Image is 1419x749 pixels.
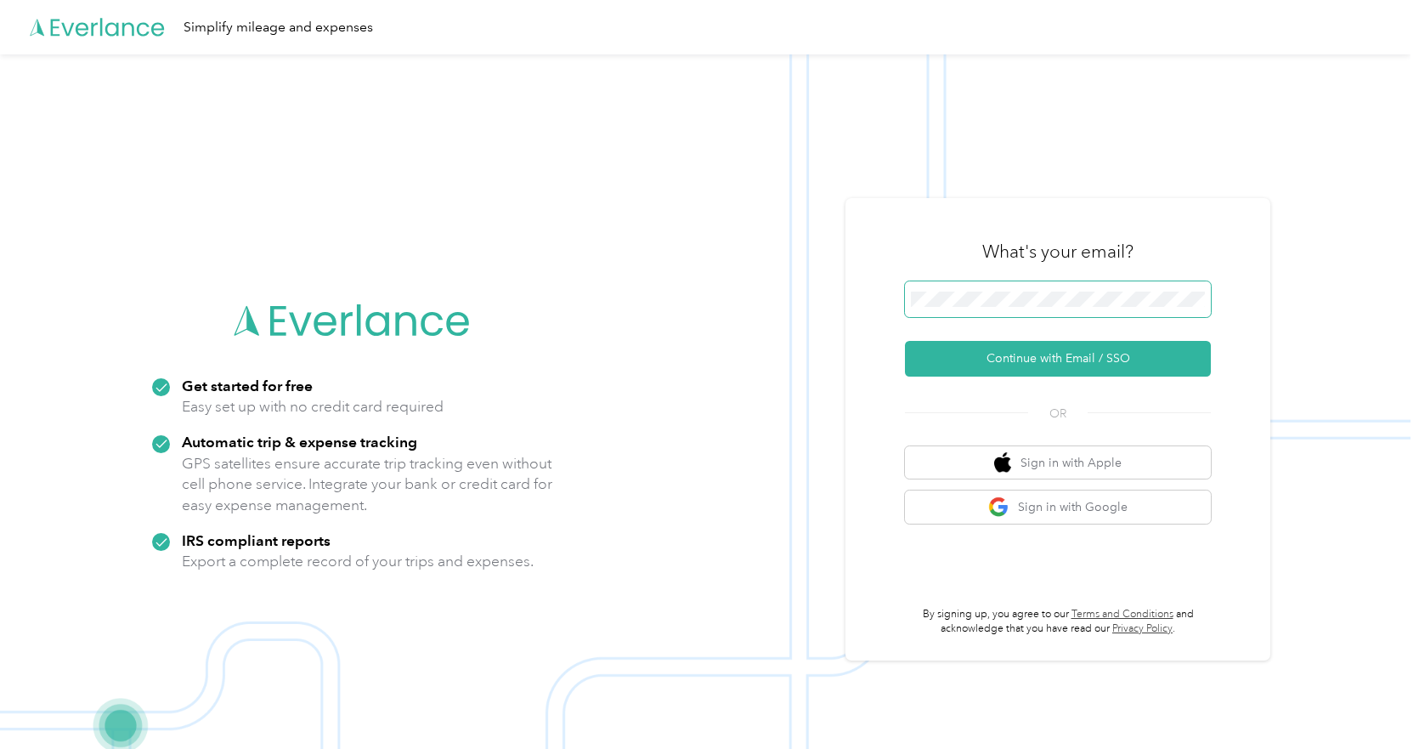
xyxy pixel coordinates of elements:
[182,453,553,516] p: GPS satellites ensure accurate trip tracking even without cell phone service. Integrate your bank...
[905,446,1211,479] button: apple logoSign in with Apple
[1112,622,1173,635] a: Privacy Policy
[182,377,313,394] strong: Get started for free
[1028,405,1088,423] span: OR
[982,240,1134,264] h3: What's your email?
[182,551,534,572] p: Export a complete record of your trips and expenses.
[905,491,1211,524] button: google logoSign in with Google
[988,496,1009,518] img: google logo
[184,17,373,38] div: Simplify mileage and expenses
[182,531,331,549] strong: IRS compliant reports
[182,433,417,451] strong: Automatic trip & expense tracking
[994,452,1011,474] img: apple logo
[905,607,1211,637] p: By signing up, you agree to our and acknowledge that you have read our .
[905,341,1211,377] button: Continue with Email / SSO
[1071,608,1173,621] a: Terms and Conditions
[182,396,444,417] p: Easy set up with no credit card required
